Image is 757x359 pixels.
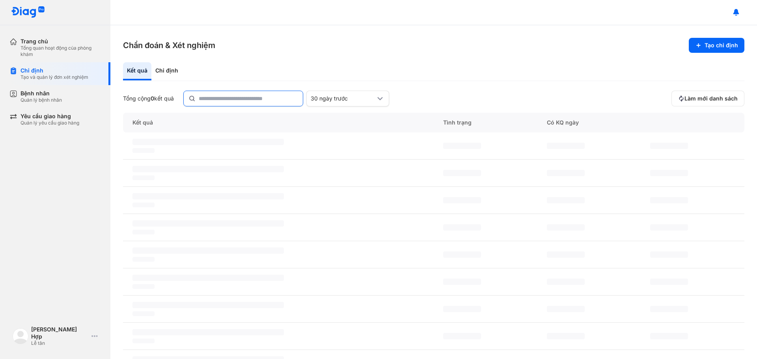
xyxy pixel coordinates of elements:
span: Làm mới danh sách [684,95,738,102]
span: ‌ [547,224,585,231]
img: logo [11,6,45,19]
span: ‌ [443,333,481,339]
span: ‌ [650,170,688,176]
span: ‌ [443,279,481,285]
span: ‌ [132,166,284,172]
span: ‌ [132,175,155,180]
span: ‌ [443,251,481,258]
div: Có KQ ngày [537,113,641,132]
div: Tình trạng [434,113,537,132]
span: ‌ [650,224,688,231]
span: ‌ [650,197,688,203]
span: ‌ [132,302,284,308]
span: ‌ [132,284,155,289]
span: ‌ [132,220,284,227]
span: ‌ [650,333,688,339]
div: Trang chủ [21,38,101,45]
span: ‌ [132,247,284,254]
div: Chỉ định [21,67,88,74]
span: ‌ [443,197,481,203]
span: ‌ [650,143,688,149]
span: ‌ [547,333,585,339]
span: ‌ [132,230,155,234]
span: 0 [151,95,154,102]
span: ‌ [132,329,284,335]
span: ‌ [650,279,688,285]
span: ‌ [132,257,155,262]
span: ‌ [547,251,585,258]
div: Tổng quan hoạt động của phòng khám [21,45,101,58]
div: Lễ tân [31,340,88,346]
img: logo [13,328,28,344]
span: ‌ [132,193,284,199]
span: ‌ [132,311,155,316]
div: Quản lý bệnh nhân [21,97,62,103]
button: Tạo chỉ định [689,38,744,53]
span: ‌ [650,306,688,312]
div: Chỉ định [151,62,182,80]
button: Làm mới danh sách [671,91,744,106]
div: 30 ngày trước [311,95,375,102]
h3: Chẩn đoán & Xét nghiệm [123,40,215,51]
span: ‌ [443,224,481,231]
span: ‌ [443,306,481,312]
span: ‌ [443,143,481,149]
span: ‌ [547,279,585,285]
span: ‌ [132,139,284,145]
div: Bệnh nhân [21,90,62,97]
div: Tổng cộng kết quả [123,95,174,102]
span: ‌ [547,143,585,149]
span: ‌ [443,170,481,176]
div: Quản lý yêu cầu giao hàng [21,120,79,126]
span: ‌ [547,306,585,312]
span: ‌ [132,339,155,343]
div: Yêu cầu giao hàng [21,113,79,120]
div: Kết quả [123,113,434,132]
span: ‌ [547,170,585,176]
span: ‌ [650,251,688,258]
span: ‌ [132,148,155,153]
span: ‌ [132,203,155,207]
span: ‌ [132,275,284,281]
div: Kết quả [123,62,151,80]
div: Tạo và quản lý đơn xét nghiệm [21,74,88,80]
span: ‌ [547,197,585,203]
div: [PERSON_NAME] Hợp [31,326,88,340]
